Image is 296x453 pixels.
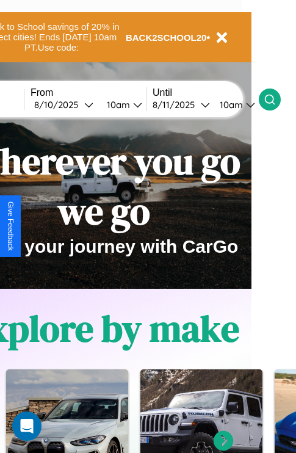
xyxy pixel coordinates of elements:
div: 8 / 10 / 2025 [34,99,84,111]
button: 10am [97,98,146,111]
div: Give Feedback [6,201,15,251]
label: From [31,87,146,98]
button: 8/10/2025 [31,98,97,111]
div: Open Intercom Messenger [12,411,42,441]
b: BACK2SCHOOL20 [126,32,207,43]
div: 8 / 11 / 2025 [153,99,201,111]
div: 10am [101,99,133,111]
div: 10am [214,99,246,111]
label: Until [153,87,259,98]
button: 10am [210,98,259,111]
